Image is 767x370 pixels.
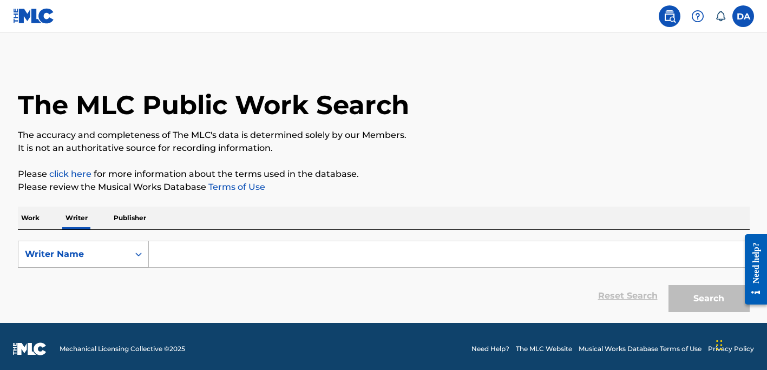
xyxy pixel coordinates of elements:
[732,5,754,27] div: User Menu
[18,129,750,142] p: The accuracy and completeness of The MLC's data is determined solely by our Members.
[18,142,750,155] p: It is not an authoritative source for recording information.
[206,182,265,192] a: Terms of Use
[110,207,149,229] p: Publisher
[13,8,55,24] img: MLC Logo
[715,11,726,22] div: Notifications
[471,344,509,354] a: Need Help?
[737,226,767,313] iframe: Resource Center
[13,342,47,355] img: logo
[516,344,572,354] a: The MLC Website
[25,248,122,261] div: Writer Name
[18,168,750,181] p: Please for more information about the terms used in the database.
[62,207,91,229] p: Writer
[18,207,43,229] p: Work
[60,344,185,354] span: Mechanical Licensing Collective © 2025
[659,5,680,27] a: Public Search
[663,10,676,23] img: search
[691,10,704,23] img: help
[18,241,750,318] form: Search Form
[579,344,702,354] a: Musical Works Database Terms of Use
[49,169,91,179] a: click here
[18,89,409,121] h1: The MLC Public Work Search
[716,329,723,361] div: Drag
[18,181,750,194] p: Please review the Musical Works Database
[713,318,767,370] iframe: Chat Widget
[708,344,754,354] a: Privacy Policy
[687,5,709,27] div: Help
